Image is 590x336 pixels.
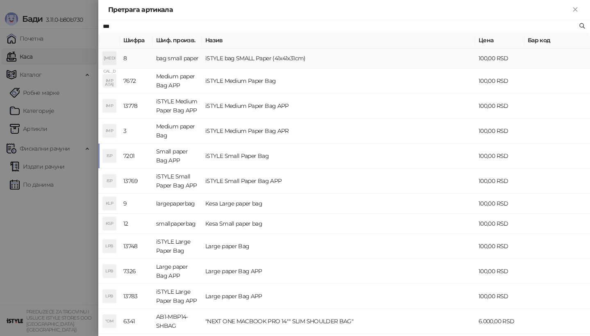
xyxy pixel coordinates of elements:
td: 13769 [120,169,153,194]
div: "OM [103,315,116,328]
div: LPB [103,265,116,278]
th: Бар код [524,32,590,48]
td: iSTYLE Large Paper Bag APP [153,284,202,309]
th: Назив [202,32,475,48]
td: Kesa Small paper bag [202,214,475,234]
td: AB1-MBP14-SHBAG [153,309,202,334]
td: 13748 [120,234,153,259]
td: 7201 [120,144,153,169]
td: bag small paper [153,48,202,69]
td: Large paper Bag [202,234,475,259]
td: iSTYLE Small Paper Bag APP [202,169,475,194]
td: 100,00 RSD [475,144,524,169]
div: LPB [103,240,116,253]
td: 100,00 RSD [475,119,524,144]
div: Претрага артикала [108,5,570,15]
td: Medium paper Bag APP [153,69,202,94]
td: 13778 [120,94,153,119]
td: largepaperbag [153,194,202,214]
td: iSTYLE bag SMALL Paper (41x41x31cm) [202,48,475,69]
td: iSTYLE Large Paper Bag [153,234,202,259]
th: Цена [475,32,524,48]
td: 100,00 RSD [475,234,524,259]
div: [MEDICAL_DATA] [103,52,116,65]
div: IMP [103,74,116,87]
div: LPB [103,290,116,303]
div: IMP [103,99,116,112]
div: KSP [103,217,116,230]
td: Large paper Bag APP [202,284,475,309]
td: 100,00 RSD [475,48,524,69]
td: iSTYLE Medium Paper Bag APR [202,119,475,144]
td: 6341 [120,309,153,334]
td: 100,00 RSD [475,69,524,94]
td: 13783 [120,284,153,309]
td: 100,00 RSD [475,284,524,309]
td: 7672 [120,69,153,94]
td: 12 [120,214,153,234]
td: 3 [120,119,153,144]
td: 100,00 RSD [475,94,524,119]
td: 100,00 RSD [475,169,524,194]
button: Close [570,5,580,15]
div: ISP [103,174,116,187]
td: Large paper Bag APP [153,259,202,284]
td: 9 [120,194,153,214]
td: Medium paper Bag [153,119,202,144]
td: iSTYLE Medium Paper Bag APP [153,94,202,119]
th: Шиф. произв. [153,32,202,48]
div: KLP [103,197,116,210]
td: "NEXT ONE MACBOOK PRO 14"" SLIM SHOULDER BAG" [202,309,475,334]
td: iSTYLE Medium Paper Bag APP [202,94,475,119]
td: 100,00 RSD [475,214,524,234]
div: ISP [103,149,116,162]
td: smallpaperbag [153,214,202,234]
td: Large paper Bag APP [202,259,475,284]
td: 7326 [120,259,153,284]
td: 100,00 RSD [475,259,524,284]
div: IMP [103,124,116,137]
td: Small paper Bag APP [153,144,202,169]
th: Шифра [120,32,153,48]
td: 6.000,00 RSD [475,309,524,334]
td: iSTYLE Small Paper Bag [202,144,475,169]
td: iSTYLE Small Paper Bag APP [153,169,202,194]
td: 100,00 RSD [475,194,524,214]
td: iSTYLE Medium Paper Bag [202,69,475,94]
td: Kesa Large paper bag [202,194,475,214]
td: 8 [120,48,153,69]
